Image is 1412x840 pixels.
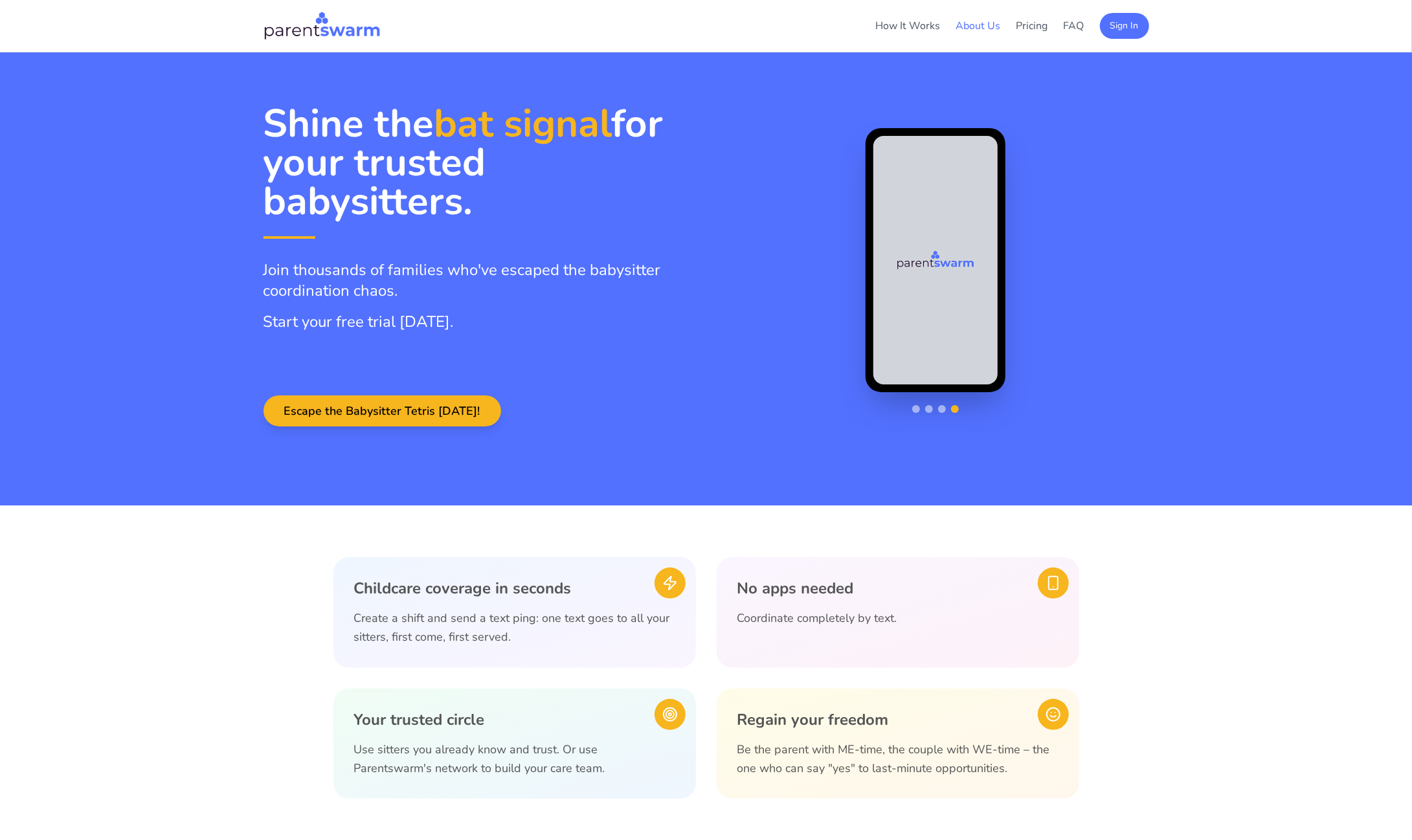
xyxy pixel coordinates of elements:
[737,609,1059,628] p: Coordinate completely by text.
[897,250,974,271] img: Parentswarm Logo
[1064,19,1084,33] a: FAQ
[737,740,1059,779] p: Be the parent with ME-time, the couple with WE-time – the one who can say "yes" to last-minute op...
[956,19,1001,33] a: About Us
[737,709,1059,730] h3: Regain your freedom
[1100,18,1149,32] a: Sign In
[1016,19,1048,33] a: Pricing
[354,740,675,779] p: Use sitters you already know and trust. Or use Parentswarm's network to build your care team.
[263,10,381,41] img: Parentswarm Logo
[354,578,675,599] h3: Childcare coverage in seconds
[263,395,501,426] button: Escape the Babysitter Tetris [DATE]!
[354,609,675,647] p: Create a shift and send a text ping: one text goes to all your sitters, first come, first served.
[737,578,1059,599] h3: No apps needed
[263,404,501,419] a: Escape the Babysitter Tetris [DATE]!
[1100,13,1149,39] button: Sign In
[354,709,675,730] h3: Your trusted circle
[876,19,941,33] a: How It Works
